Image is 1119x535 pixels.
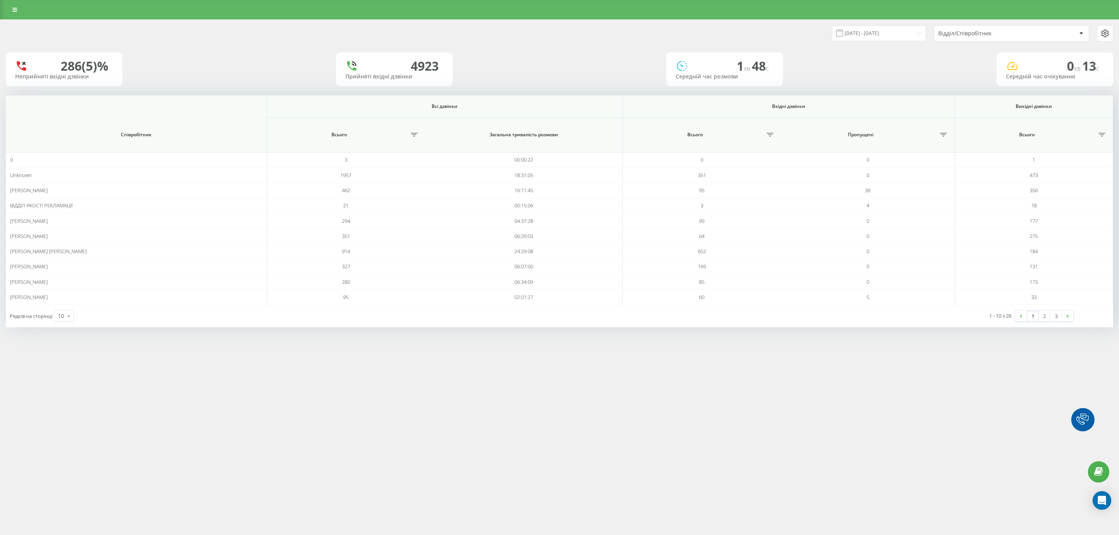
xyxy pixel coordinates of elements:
span: 95 [699,187,704,194]
span: 1 [737,57,752,74]
span: 131 [1030,263,1038,270]
a: 3 [1050,311,1062,321]
span: 0 [866,156,869,163]
span: 0 [10,156,13,163]
div: 4923 [411,59,439,73]
span: 1 [1032,156,1035,163]
td: 24:29:08 [425,244,623,259]
div: Open Intercom Messenger [1093,491,1111,510]
span: 351 [342,233,350,240]
span: 914 [342,248,350,255]
span: 5 [866,294,869,301]
span: Рядків на сторінці [10,313,52,320]
span: 652 [698,248,706,255]
span: Всього [959,132,1095,138]
span: Unknown [10,172,32,179]
span: [PERSON_NAME] [10,233,48,240]
span: 60 [699,294,704,301]
span: 327 [342,263,350,270]
span: Пропущені [786,132,935,138]
td: 04:37:28 [425,213,623,228]
span: 0 [866,172,869,179]
span: c [766,64,769,73]
div: 1 - 10 з 26 [989,312,1011,320]
span: 21 [343,202,349,209]
a: 1 [1027,311,1039,321]
span: 4 [866,202,869,209]
span: Вихідні дзвінки [966,103,1102,109]
span: 275 [1030,233,1038,240]
span: 48 [752,57,769,74]
span: 13 [1082,57,1099,74]
span: Всього [271,132,406,138]
span: 99 [699,217,704,224]
span: c [1096,64,1099,73]
span: 18 [1031,202,1037,209]
span: ВІДДІЛ ЯКОСТІ РЕКЛАМАЦІЇ [10,202,73,209]
a: 2 [1039,311,1050,321]
span: Вхідні дзвінки [643,103,935,109]
span: 280 [342,278,350,285]
div: Відділ/Співробітник [938,30,1031,37]
span: 1957 [340,172,351,179]
span: Всього [627,132,763,138]
div: Середній час розмови [676,73,774,80]
span: 85 [699,278,704,285]
td: 00:15:06 [425,198,623,213]
div: Неприйняті вхідні дзвінки [15,73,113,80]
span: Співробітник [23,132,250,138]
span: 0 [866,278,869,285]
span: 64 [699,233,704,240]
span: 95 [343,294,349,301]
span: 39 [865,187,870,194]
span: Загальна тривалість розмови [438,132,609,138]
span: 3 [345,156,347,163]
span: [PERSON_NAME] [10,187,48,194]
td: 06:07:00 [425,259,623,274]
span: 177 [1030,217,1038,224]
td: 06:29:03 [425,229,623,244]
span: Всі дзвінки [288,103,601,109]
div: 286 (5)% [61,59,108,73]
span: [PERSON_NAME] [PERSON_NAME] [10,248,87,255]
span: хв [1074,64,1082,73]
span: 184 [1030,248,1038,255]
span: 169 [698,263,706,270]
span: 33 [1031,294,1037,301]
span: [PERSON_NAME] [10,278,48,285]
span: 473 [1030,172,1038,179]
span: 0 [866,217,869,224]
span: 0 [866,233,869,240]
div: Прийняті вхідні дзвінки [345,73,443,80]
span: хв [744,64,752,73]
span: 0 [701,156,703,163]
td: 18:31:05 [425,167,623,182]
span: [PERSON_NAME] [10,294,48,301]
span: 0 [866,263,869,270]
div: 10 [58,312,64,320]
span: 0 [1067,57,1082,74]
span: [PERSON_NAME] [10,263,48,270]
span: [PERSON_NAME] [10,217,48,224]
span: 462 [342,187,350,194]
span: 0 [866,248,869,255]
td: 06:34:09 [425,274,623,290]
td: 16:11:45 [425,183,623,198]
span: 356 [1030,187,1038,194]
td: 02:01:27 [425,290,623,305]
div: Середній час очікування [1006,73,1104,80]
span: 173 [1030,278,1038,285]
span: 351 [698,172,706,179]
span: 294 [342,217,350,224]
span: 3 [701,202,703,209]
td: 00:00:22 [425,152,623,167]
